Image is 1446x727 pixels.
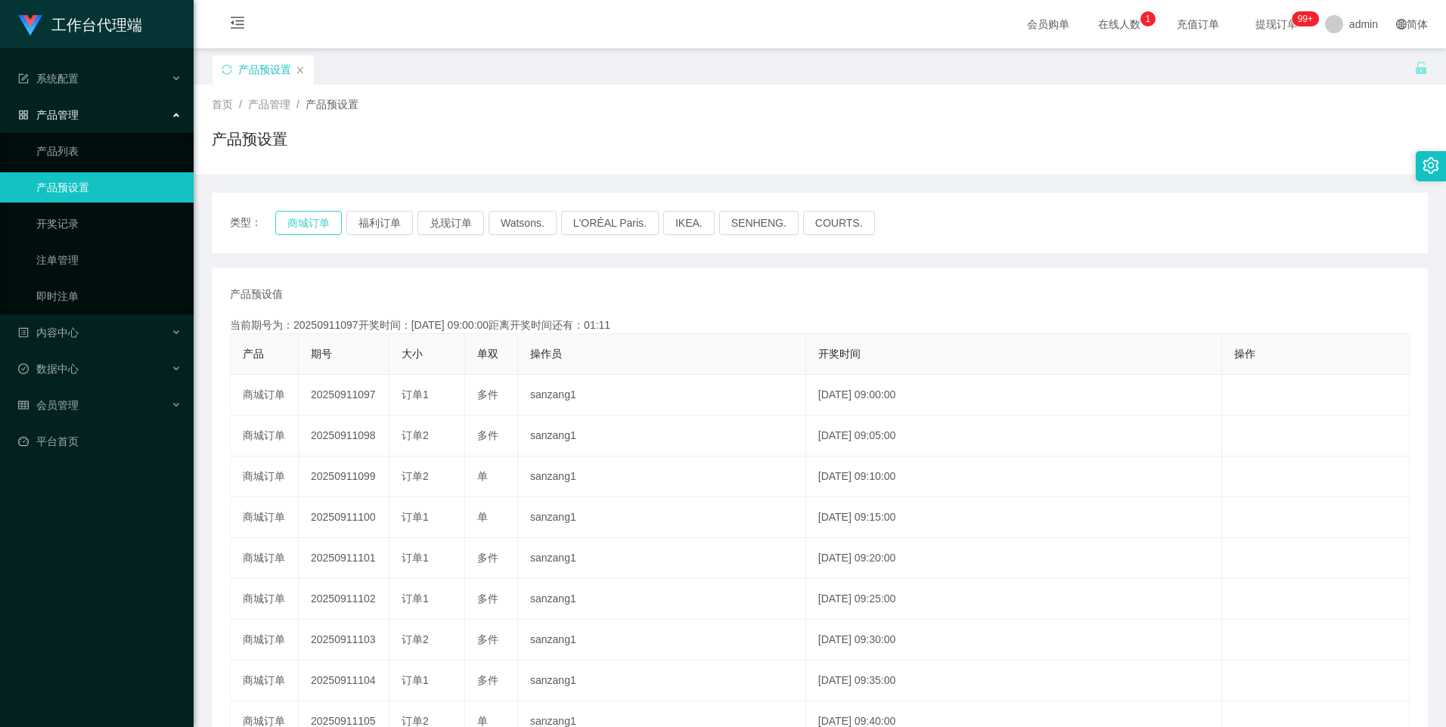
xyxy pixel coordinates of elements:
[806,579,1222,620] td: [DATE] 09:25:00
[806,497,1222,538] td: [DATE] 09:15:00
[1396,19,1407,29] i: 图标: global
[275,211,342,235] button: 商城订单
[238,55,291,84] div: 产品预设置
[402,633,429,645] span: 订单2
[402,429,429,441] span: 订单2
[1248,19,1305,29] span: 提现订单
[306,98,358,110] span: 产品预设置
[663,211,715,235] button: IKEA.
[402,674,429,686] span: 订单1
[311,348,332,360] span: 期号
[231,538,299,579] td: 商城订单
[231,579,299,620] td: 商城订单
[518,579,806,620] td: sanzang1
[230,211,275,235] span: 类型：
[36,245,182,275] a: 注单管理
[296,98,299,110] span: /
[1423,157,1439,174] i: 图标: setting
[18,18,142,30] a: 工作台代理端
[18,109,79,121] span: 产品管理
[530,348,562,360] span: 操作员
[402,348,423,360] span: 大小
[299,579,389,620] td: 20250911102
[806,416,1222,456] td: [DATE] 09:05:00
[806,456,1222,497] td: [DATE] 09:10:00
[818,348,861,360] span: 开奖时间
[18,73,79,85] span: 系统配置
[239,98,242,110] span: /
[212,98,233,110] span: 首页
[806,538,1222,579] td: [DATE] 09:20:00
[719,211,799,235] button: SENHENG.
[477,388,498,401] span: 多件
[1234,348,1255,360] span: 操作
[477,592,498,605] span: 多件
[1091,19,1148,29] span: 在线人数
[518,538,806,579] td: sanzang1
[18,327,29,338] i: 图标: profile
[477,348,498,360] span: 单双
[18,73,29,84] i: 图标: form
[1140,11,1156,26] sup: 1
[51,1,142,49] h1: 工作台代理端
[230,317,1410,333] div: 当前期号为：20250911097开奖时间：[DATE] 09:00:00距离开奖时间还有：01:11
[806,620,1222,660] td: [DATE] 09:30:00
[477,715,488,727] span: 单
[299,416,389,456] td: 20250911098
[1414,61,1428,75] i: 图标: unlock
[402,715,429,727] span: 订单2
[477,633,498,645] span: 多件
[477,429,498,441] span: 多件
[231,416,299,456] td: 商城订单
[18,399,79,411] span: 会员管理
[477,552,498,564] span: 多件
[518,497,806,538] td: sanzang1
[222,64,232,75] i: 图标: sync
[212,1,263,49] i: 图标: menu-fold
[212,128,287,150] h1: 产品预设置
[231,660,299,701] td: 商城订单
[299,497,389,538] td: 20250911100
[402,592,429,605] span: 订单1
[518,416,806,456] td: sanzang1
[230,286,283,302] span: 产品预设值
[402,388,429,401] span: 订单1
[231,456,299,497] td: 商城订单
[18,426,182,456] a: 图标: dashboard平台首页
[299,660,389,701] td: 20250911104
[1169,19,1227,29] span: 充值订单
[18,15,42,36] img: logo.9652507e.png
[296,66,305,75] i: 图标: close
[803,211,875,235] button: COURTS.
[1146,11,1151,26] p: 1
[18,363,79,375] span: 数据中心
[243,348,264,360] span: 产品
[402,470,429,482] span: 订单2
[518,660,806,701] td: sanzang1
[402,511,429,523] span: 订单1
[1292,11,1319,26] sup: 1156
[231,375,299,416] td: 商城订单
[806,375,1222,416] td: [DATE] 09:00:00
[346,211,413,235] button: 福利订单
[518,620,806,660] td: sanzang1
[299,620,389,660] td: 20250911103
[36,209,182,239] a: 开奖记录
[477,511,488,523] span: 单
[18,400,29,410] i: 图标: table
[18,110,29,120] i: 图标: appstore-o
[36,172,182,203] a: 产品预设置
[477,470,488,482] span: 单
[231,497,299,538] td: 商城订单
[477,674,498,686] span: 多件
[231,620,299,660] td: 商城订单
[299,538,389,579] td: 20250911101
[489,211,557,235] button: Watsons.
[299,456,389,497] td: 20250911099
[402,552,429,564] span: 订单1
[561,211,659,235] button: L'ORÉAL Paris.
[518,375,806,416] td: sanzang1
[18,363,29,374] i: 图标: check-circle-o
[417,211,484,235] button: 兑现订单
[36,136,182,166] a: 产品列表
